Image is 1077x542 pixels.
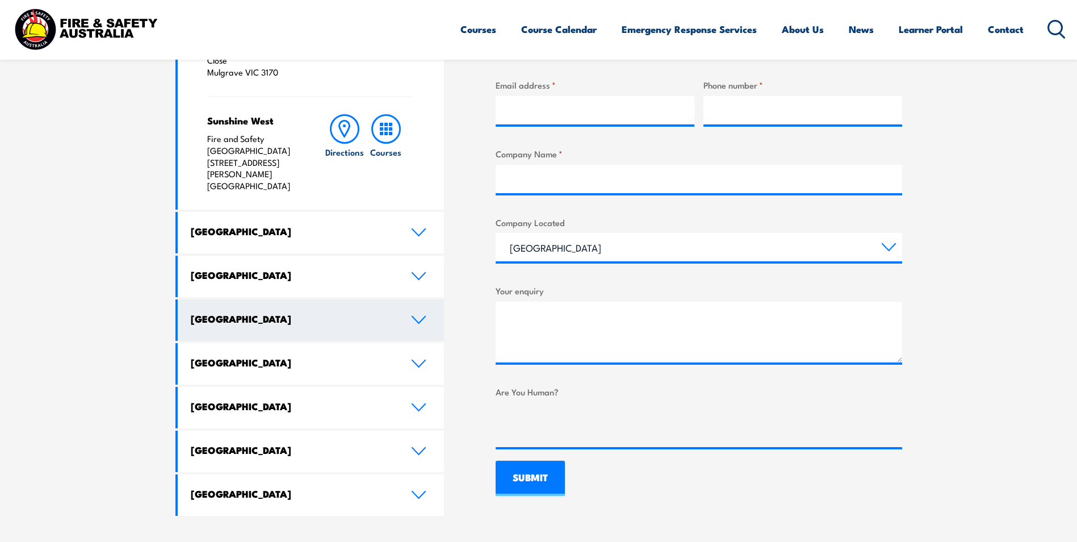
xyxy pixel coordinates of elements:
[178,212,445,253] a: [GEOGRAPHIC_DATA]
[191,444,394,456] h4: [GEOGRAPHIC_DATA]
[496,461,565,496] input: SUBMIT
[370,146,401,158] h6: Courses
[178,299,445,341] a: [GEOGRAPHIC_DATA]
[899,14,963,44] a: Learner Portal
[178,343,445,385] a: [GEOGRAPHIC_DATA]
[366,114,407,192] a: Courses
[178,256,445,297] a: [GEOGRAPHIC_DATA]
[496,147,902,160] label: Company Name
[191,312,394,325] h4: [GEOGRAPHIC_DATA]
[988,14,1024,44] a: Contact
[496,403,668,447] iframe: reCAPTCHA
[191,269,394,281] h4: [GEOGRAPHIC_DATA]
[207,133,302,192] p: Fire and Safety [GEOGRAPHIC_DATA] [STREET_ADDRESS][PERSON_NAME] [GEOGRAPHIC_DATA]
[178,431,445,472] a: [GEOGRAPHIC_DATA]
[178,387,445,428] a: [GEOGRAPHIC_DATA]
[849,14,874,44] a: News
[496,385,902,398] label: Are You Human?
[782,14,824,44] a: About Us
[622,14,757,44] a: Emergency Response Services
[191,225,394,237] h4: [GEOGRAPHIC_DATA]
[178,474,445,516] a: [GEOGRAPHIC_DATA]
[703,78,902,91] label: Phone number
[207,114,302,127] h4: Sunshine West
[325,146,364,158] h6: Directions
[496,216,902,229] label: Company Located
[460,14,496,44] a: Courses
[496,78,694,91] label: Email address
[496,284,902,297] label: Your enquiry
[521,14,597,44] a: Course Calendar
[191,356,394,369] h4: [GEOGRAPHIC_DATA]
[191,487,394,500] h4: [GEOGRAPHIC_DATA]
[324,114,365,192] a: Directions
[191,400,394,412] h4: [GEOGRAPHIC_DATA]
